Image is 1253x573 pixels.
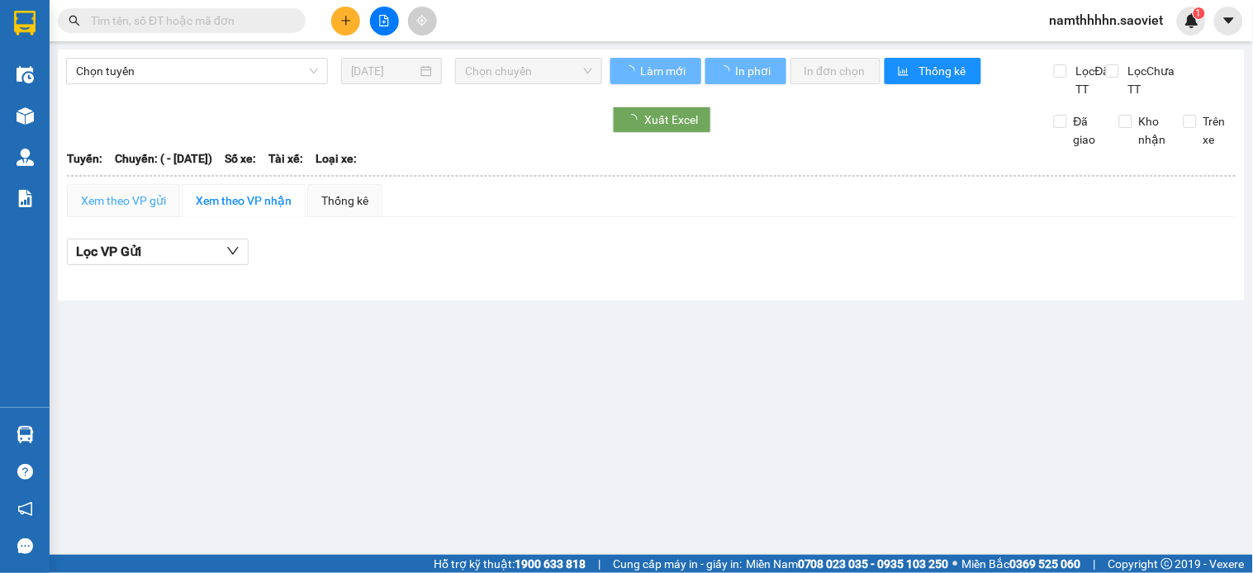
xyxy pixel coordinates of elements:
[598,555,600,573] span: |
[17,501,33,517] span: notification
[17,66,34,83] img: warehouse-icon
[1196,7,1202,19] span: 1
[1214,7,1243,36] button: caret-down
[81,192,166,210] div: Xem theo VP gửi
[1184,13,1199,28] img: icon-new-feature
[640,62,688,80] span: Làm mới
[115,149,212,168] span: Chuyến: ( - [DATE])
[91,12,286,30] input: Tìm tên, số ĐT hoặc mã đơn
[918,62,968,80] span: Thống kê
[953,561,958,567] span: ⚪️
[226,244,240,258] span: down
[1132,112,1173,149] span: Kho nhận
[790,58,880,84] button: In đơn chọn
[1070,62,1113,98] span: Lọc Đã TT
[885,58,981,84] button: bar-chartThống kê
[613,555,742,573] span: Cung cấp máy in - giấy in:
[69,15,80,26] span: search
[1122,62,1184,98] span: Lọc Chưa TT
[613,107,711,133] button: Xuất Excel
[17,464,33,480] span: question-circle
[316,149,357,168] span: Loại xe:
[378,15,390,26] span: file-add
[340,15,352,26] span: plus
[17,538,33,554] span: message
[76,241,141,262] span: Lọc VP Gửi
[14,11,36,36] img: logo-vxr
[434,555,586,573] span: Hỗ trợ kỹ thuật:
[370,7,399,36] button: file-add
[196,192,292,210] div: Xem theo VP nhận
[416,15,428,26] span: aim
[1037,10,1177,31] span: namthhhhn.saoviet
[268,149,303,168] span: Tài xế:
[624,65,638,77] span: loading
[746,555,949,573] span: Miền Nam
[1067,112,1107,149] span: Đã giao
[351,62,418,80] input: 12/10/2025
[17,190,34,207] img: solution-icon
[1010,557,1081,571] strong: 0369 525 060
[1222,13,1236,28] span: caret-down
[898,65,912,78] span: bar-chart
[465,59,592,83] span: Chọn chuyến
[331,7,360,36] button: plus
[76,59,318,83] span: Chọn tuyến
[408,7,437,36] button: aim
[1094,555,1096,573] span: |
[705,58,786,84] button: In phơi
[17,107,34,125] img: warehouse-icon
[67,239,249,265] button: Lọc VP Gửi
[1194,7,1205,19] sup: 1
[719,65,733,77] span: loading
[17,149,34,166] img: warehouse-icon
[67,152,102,165] b: Tuyến:
[321,192,368,210] div: Thống kê
[610,58,701,84] button: Làm mới
[735,62,773,80] span: In phơi
[798,557,949,571] strong: 0708 023 035 - 0935 103 250
[962,555,1081,573] span: Miền Bắc
[17,426,34,443] img: warehouse-icon
[515,557,586,571] strong: 1900 633 818
[225,149,256,168] span: Số xe:
[1161,558,1173,570] span: copyright
[1197,112,1236,149] span: Trên xe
